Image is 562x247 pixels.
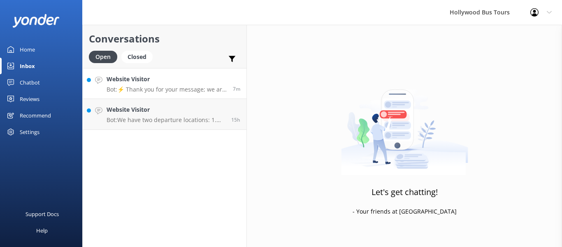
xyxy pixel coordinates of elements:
div: Open [89,51,117,63]
div: Chatbot [20,74,40,91]
p: Bot: ⚡ Thank you for your message; we are connecting you to a team member who will be with you sh... [107,86,227,93]
div: Home [20,41,35,58]
div: Settings [20,124,39,140]
a: Website VisitorBot:⚡ Thank you for your message; we are connecting you to a team member who will ... [83,68,246,99]
div: Help [36,222,48,239]
h3: Let's get chatting! [372,186,438,199]
p: Bot: We have two departure locations: 1. [STREET_ADDRESS] - Please check-in inside the [GEOGRAPHI... [107,116,225,124]
h4: Website Visitor [107,75,227,84]
a: Closed [121,52,157,61]
div: Closed [121,51,153,63]
a: Open [89,52,121,61]
span: Sep 19 2025 07:05pm (UTC -07:00) America/Tijuana [231,116,240,123]
div: Recommend [20,107,51,124]
img: artwork of a man stealing a conversation from at giant smartphone [341,72,468,175]
div: Inbox [20,58,35,74]
p: - Your friends at [GEOGRAPHIC_DATA] [353,207,457,216]
div: Reviews [20,91,39,107]
h2: Conversations [89,31,240,47]
h4: Website Visitor [107,105,225,114]
span: Sep 20 2025 10:26am (UTC -07:00) America/Tijuana [233,85,240,92]
img: yonder-white-logo.png [12,14,60,28]
div: Support Docs [26,206,59,222]
a: Website VisitorBot:We have two departure locations: 1. [STREET_ADDRESS] - Please check-in inside ... [83,99,246,130]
